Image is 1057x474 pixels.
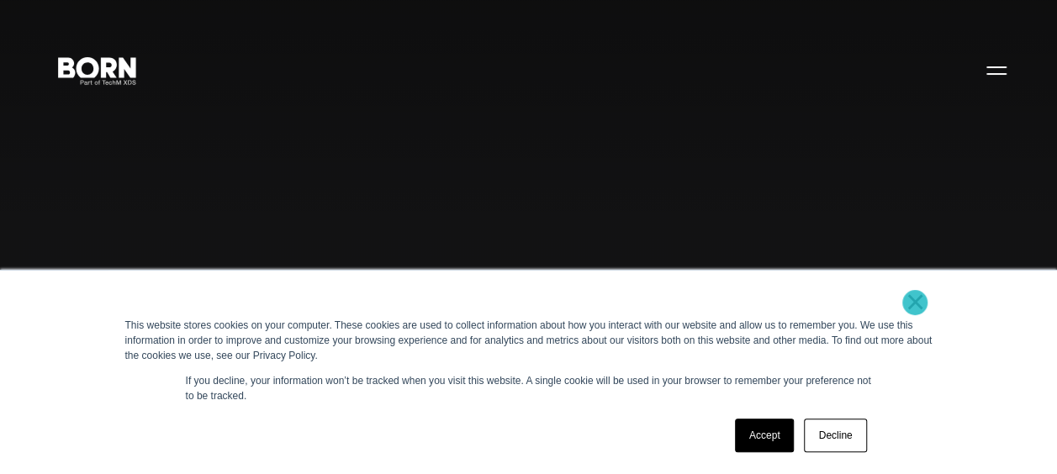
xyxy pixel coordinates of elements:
a: × [906,294,926,309]
a: Accept [735,419,795,452]
div: This website stores cookies on your computer. These cookies are used to collect information about... [125,318,933,363]
a: Decline [804,419,866,452]
p: If you decline, your information won’t be tracked when you visit this website. A single cookie wi... [186,373,872,403]
button: Open [976,52,1017,87]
